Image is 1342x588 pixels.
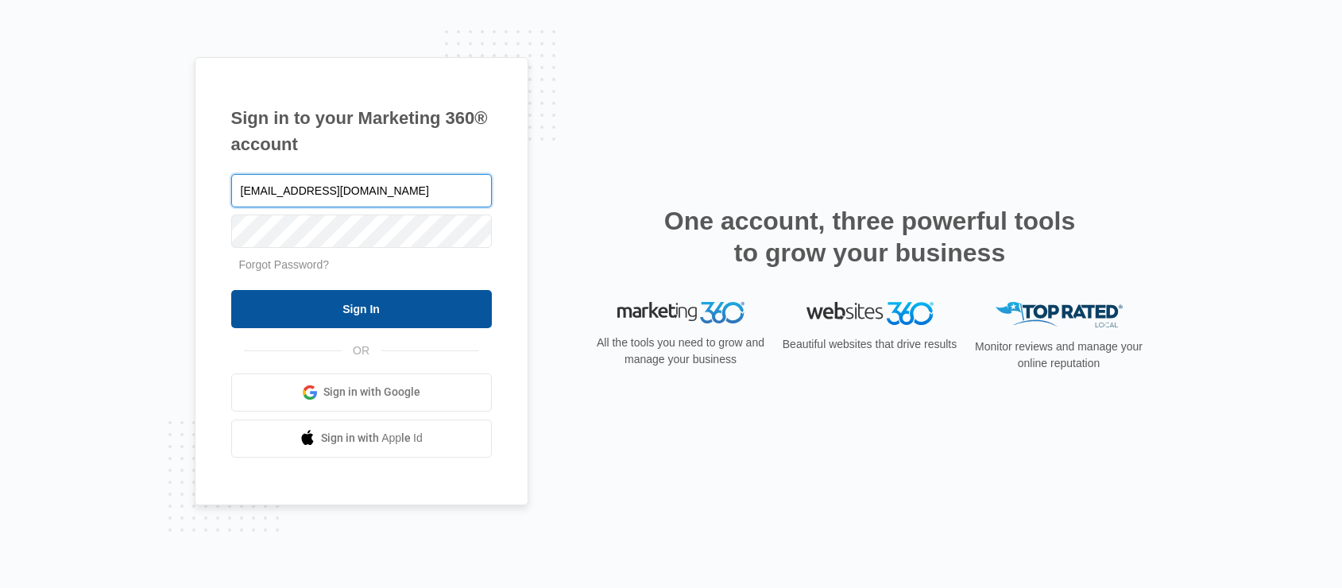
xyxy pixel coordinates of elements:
[970,338,1148,372] p: Monitor reviews and manage your online reputation
[231,290,492,328] input: Sign In
[592,335,770,368] p: All the tools you need to grow and manage your business
[996,302,1123,328] img: Top Rated Local
[659,205,1081,269] h2: One account, three powerful tools to grow your business
[231,105,492,157] h1: Sign in to your Marketing 360® account
[617,302,744,324] img: Marketing 360
[323,384,420,400] span: Sign in with Google
[806,302,934,325] img: Websites 360
[231,420,492,458] a: Sign in with Apple Id
[321,430,423,447] span: Sign in with Apple Id
[781,336,959,353] p: Beautiful websites that drive results
[342,342,381,359] span: OR
[239,258,330,271] a: Forgot Password?
[231,174,492,207] input: Email
[231,373,492,412] a: Sign in with Google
